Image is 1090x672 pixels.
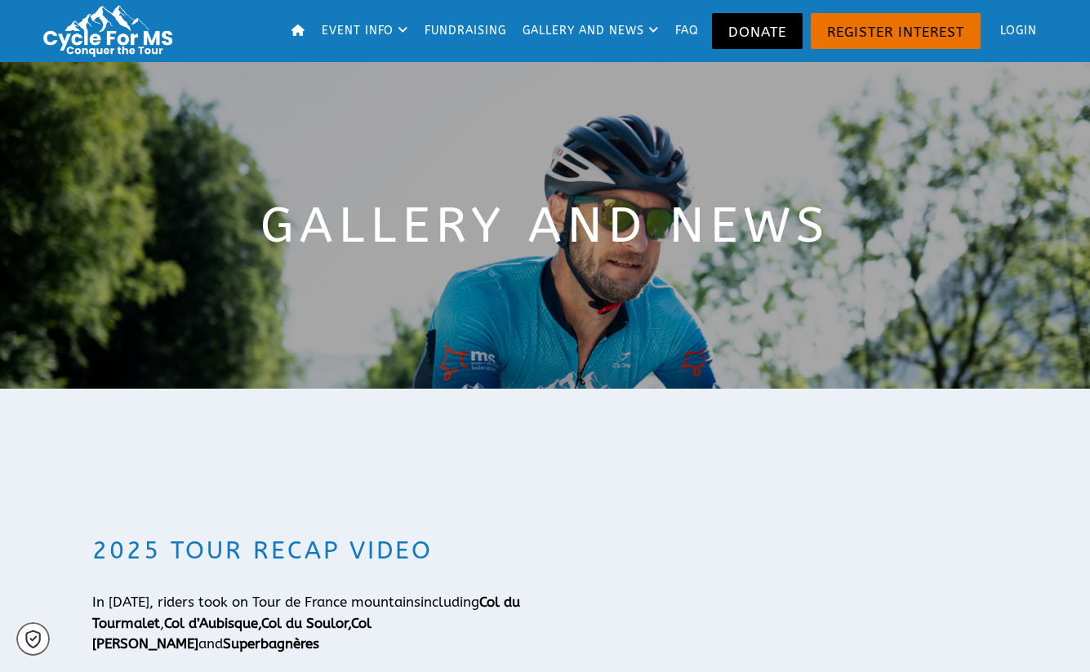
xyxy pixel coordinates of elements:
[164,615,261,631] b: Col d’Aubisque,
[261,615,351,631] strong: Col du Soulor,
[985,4,1043,58] a: Login
[811,13,981,49] a: Register Interest
[223,635,319,652] strong: Superbagnères
[260,197,830,255] span: Gallery and news
[420,594,479,610] span: including
[198,635,223,652] span: and
[160,615,261,631] span: ,
[92,594,520,652] span: In [DATE], riders took on Tour de France mountains
[92,594,520,631] strong: Col du Tourmalet
[92,534,521,567] h2: 2025 Tour Recap Video
[37,3,186,59] img: Cycle for MS: Conquer the Tour
[712,13,803,49] a: Donate
[92,615,371,652] strong: Col [PERSON_NAME]
[16,622,50,656] a: Cookie settings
